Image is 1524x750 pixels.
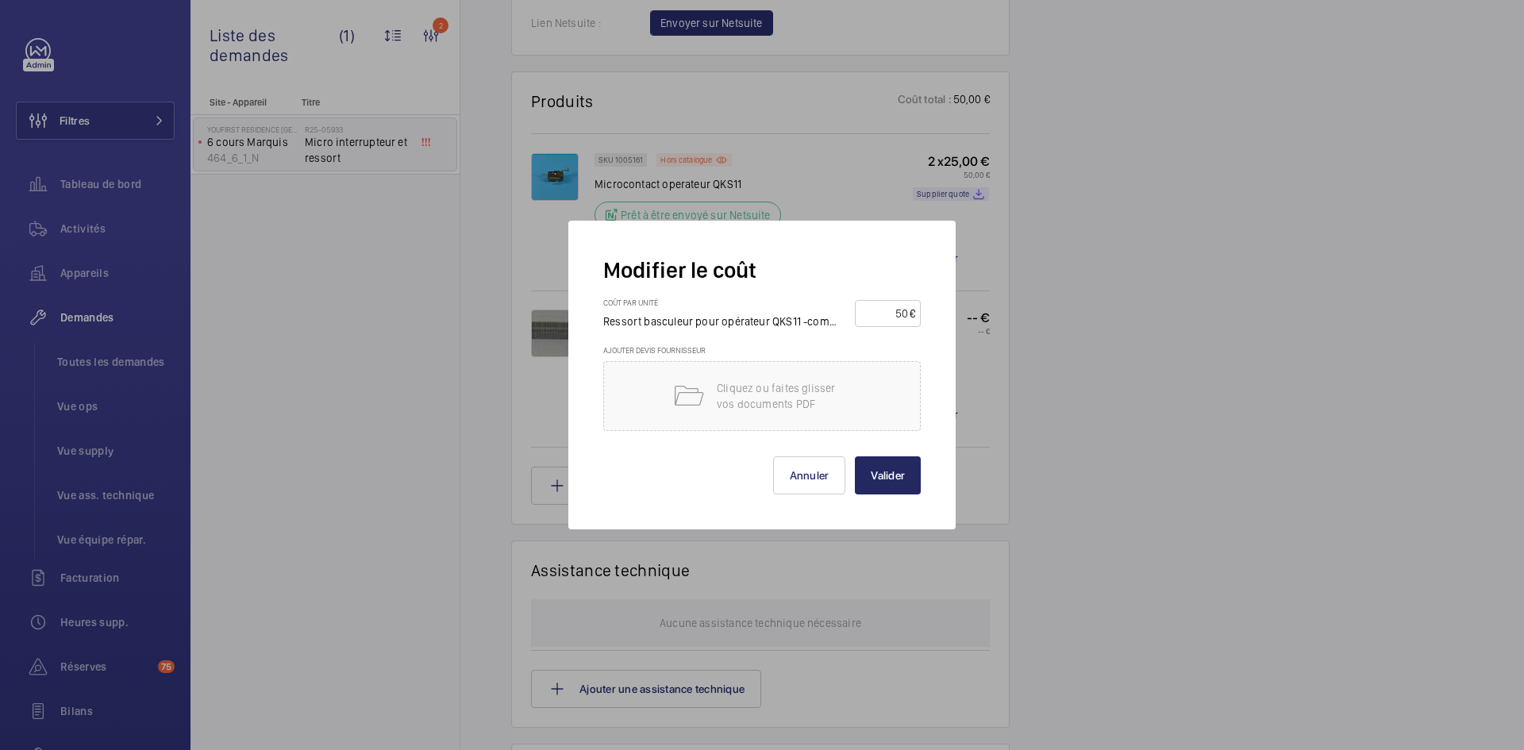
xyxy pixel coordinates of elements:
[603,345,921,361] h3: Ajouter devis fournisseur
[910,306,915,321] div: €
[855,456,921,494] button: Valider
[773,456,846,494] button: Annuler
[603,256,921,285] h2: Modifier le coût
[860,301,910,326] input: --
[603,315,863,328] span: Ressort basculeur pour opérateur QKS11 -compatible
[603,298,855,313] h3: Coût par unité
[717,380,852,412] p: Cliquez ou faites glisser vos documents PDF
